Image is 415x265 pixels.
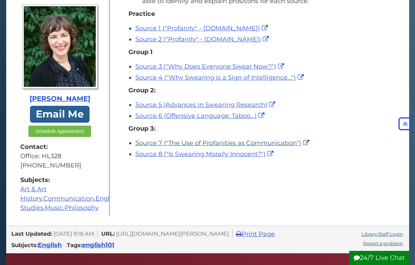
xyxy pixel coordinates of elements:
[101,230,115,237] span: URL:
[30,106,90,123] a: Email Me
[135,74,305,81] a: Source 4 ("Why Swearing is a Sign of Intelligence...")
[135,112,266,120] a: Source 6 (Offensive Language: Taboo...)
[20,94,100,104] div: [PERSON_NAME]
[397,120,413,128] a: Back to Top
[135,101,277,109] a: Source 5 (Advances in Swearing Research)
[128,125,156,132] strong: Group 3:
[67,242,82,248] span: Tags:
[53,230,94,237] span: [DATE] 9:18 AM
[135,24,270,32] a: Source 1 ("Profanity" - [DOMAIN_NAME])
[11,242,38,248] span: Subjects:
[45,204,63,212] a: Music
[64,204,99,212] a: Philosophy
[20,185,46,202] a: Art & Art History
[28,125,91,137] button: Schedule Appointment
[20,161,100,170] div: [PHONE_NUMBER]
[236,230,275,238] a: Print Page
[135,35,271,43] a: Source 2 ("Profanity" - [DOMAIN_NAME])
[38,241,62,249] a: English
[349,251,409,265] button: 24/7 Live Chat
[128,48,153,56] strong: Group 1
[11,230,52,237] span: Last Updated:
[20,4,100,104] a: Profile Photo [PERSON_NAME]
[135,63,286,70] a: Source 3 ("Why Does Everyone Swear Now?")
[20,175,100,213] div: , , , , ,
[82,241,114,249] a: english101
[20,152,100,161] div: Office: HL328
[20,175,100,185] strong: Subjects:
[95,195,118,202] a: English
[20,195,143,212] a: Gender Studies
[128,10,155,18] strong: Practice
[135,150,275,158] a: Source 8 ("Is Swearing Morally Innocent?")
[20,142,100,152] strong: Contact:
[43,195,94,202] a: Communication
[363,241,403,246] a: Report a problem
[128,86,156,94] strong: Group 2:
[236,231,242,237] i: Print Page
[135,139,311,147] a: Source 7 ("The Use of Profanities as Communication")
[22,4,97,89] img: Profile Photo
[116,230,229,237] span: [URL][DOMAIN_NAME][PERSON_NAME]
[362,231,403,237] a: Library Staff Login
